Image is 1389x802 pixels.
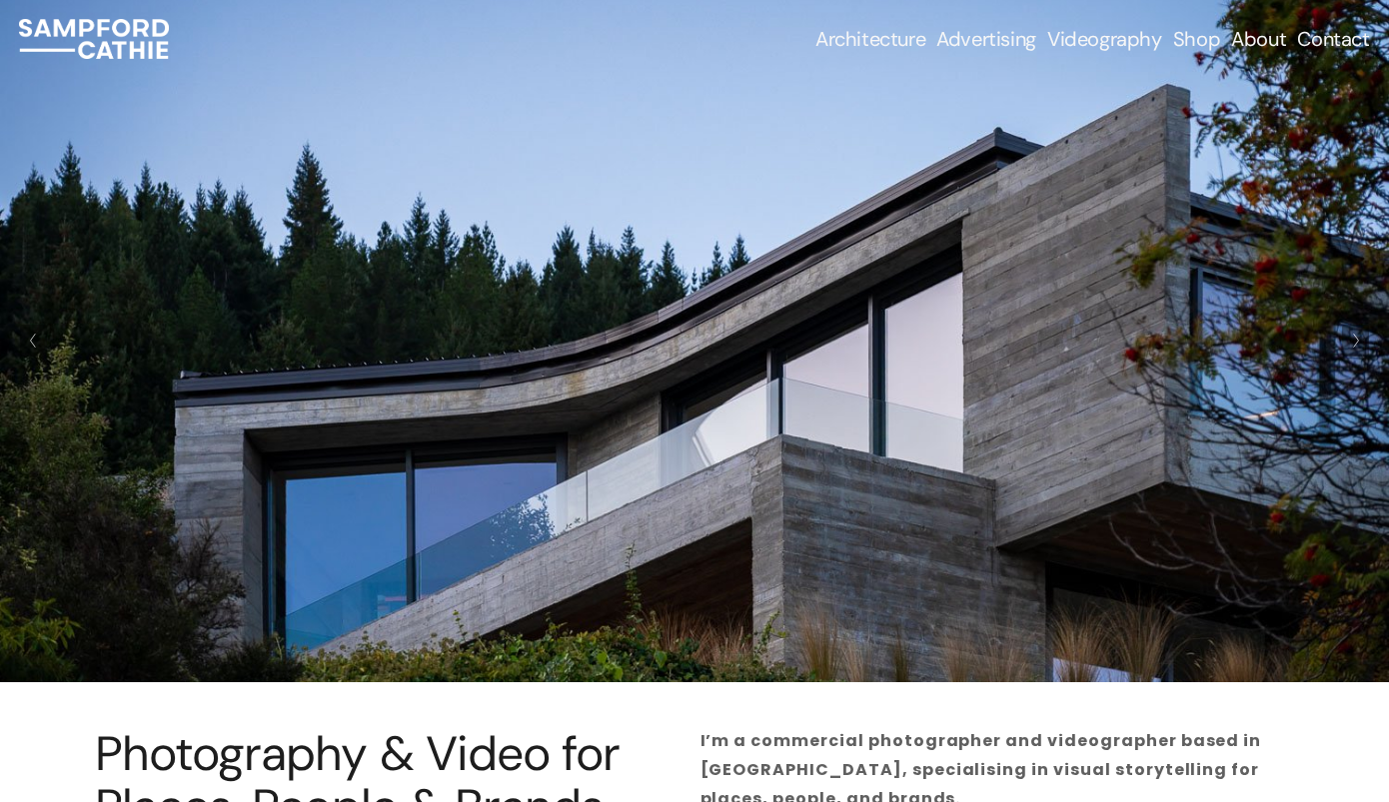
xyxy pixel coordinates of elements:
a: About [1231,25,1286,53]
span: Architecture [815,27,925,51]
button: Next Slide [1342,325,1369,357]
a: folder dropdown [815,25,925,53]
a: Videography [1047,25,1162,53]
a: Shop [1173,25,1220,53]
span: Advertising [936,27,1036,51]
a: folder dropdown [936,25,1036,53]
a: Contact [1297,25,1369,53]
img: Sampford Cathie Photo + Video [19,19,168,59]
button: Previous Slide [20,325,47,357]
